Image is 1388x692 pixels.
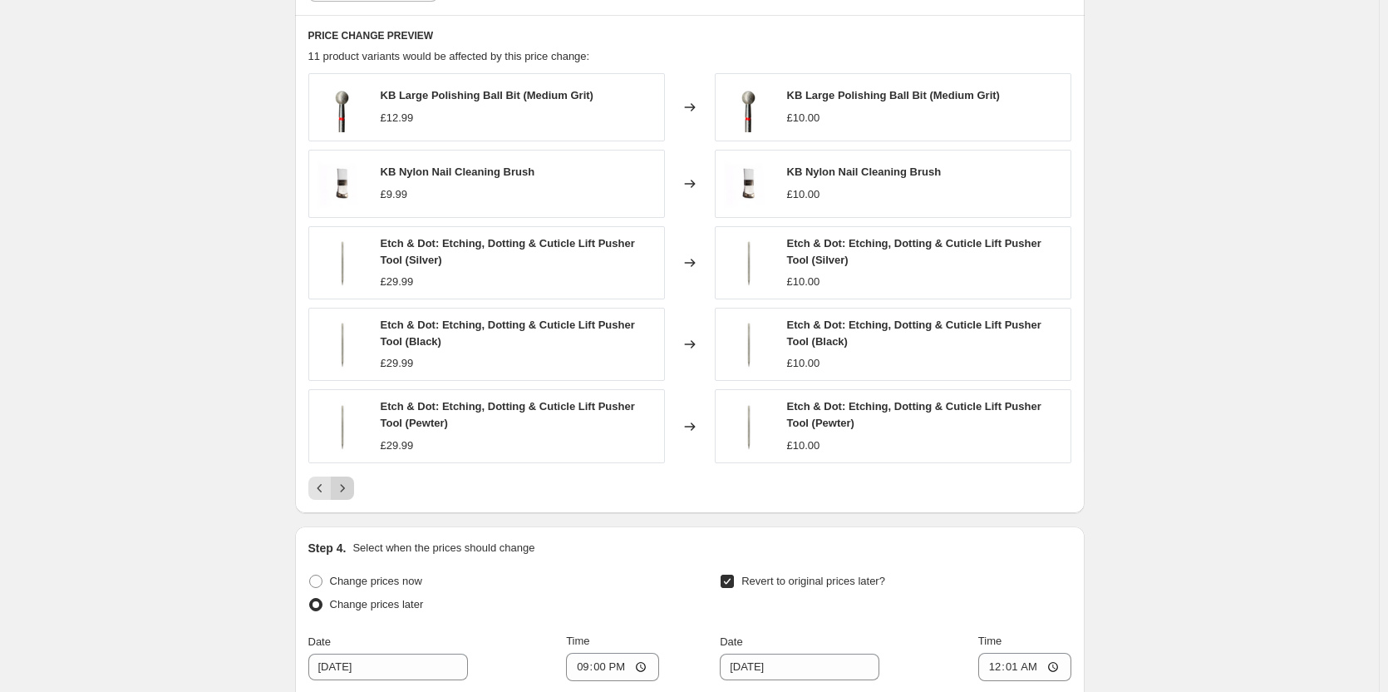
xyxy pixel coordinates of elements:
[331,477,354,500] button: Next
[381,319,635,348] span: Etch & Dot: Etching, Dotting & Cuticle Lift Pusher Tool (Black)
[381,400,635,429] span: Etch & Dot: Etching, Dotting & Cuticle Lift Pusher Tool (Pewter)
[308,654,468,680] input: 9/15/2025
[724,82,774,132] img: Large_Polishing_Ball_-_F_-_White_80x.png
[381,89,593,101] span: KB Large Polishing Ball Bit (Medium Grit)
[787,274,820,290] div: £10.00
[978,653,1071,681] input: 12:00
[330,575,422,587] span: Change prices now
[381,274,414,290] div: £29.99
[724,402,774,452] img: 9_c6232ef2-0412-48a5-95b1-a87db7a412e4_80x.png
[724,159,774,209] img: Screenshot_2025-06-20_104405_80x.png
[308,635,331,648] span: Date
[724,319,774,369] img: 9_c6232ef2-0412-48a5-95b1-a87db7a412e4_80x.png
[787,319,1041,348] span: Etch & Dot: Etching, Dotting & Cuticle Lift Pusher Tool (Black)
[317,238,367,288] img: 9_c6232ef2-0412-48a5-95b1-a87db7a412e4_80x.png
[317,159,367,209] img: Screenshot_2025-06-20_104405_80x.png
[720,635,742,648] span: Date
[381,110,414,126] div: £12.99
[308,477,332,500] button: Previous
[317,402,367,452] img: 9_c6232ef2-0412-48a5-95b1-a87db7a412e4_80x.png
[317,82,367,132] img: Large_Polishing_Ball_-_F_-_White_80x.png
[978,635,1002,647] span: Time
[787,186,820,203] div: £10.00
[787,437,820,454] div: £10.00
[724,238,774,288] img: 9_c6232ef2-0412-48a5-95b1-a87db7a412e4_80x.png
[787,355,820,372] div: £10.00
[787,89,1000,101] span: KB Large Polishing Ball Bit (Medium Grit)
[330,598,424,610] span: Change prices later
[308,29,1071,42] h6: PRICE CHANGE PREVIEW
[317,319,367,369] img: 9_c6232ef2-0412-48a5-95b1-a87db7a412e4_80x.png
[381,437,414,454] div: £29.99
[720,654,879,680] input: 9/15/2025
[308,50,590,62] span: 11 product variants would be affected by this price change:
[352,540,534,556] p: Select when the prices should change
[308,540,347,556] h2: Step 4.
[566,635,589,647] span: Time
[566,653,659,681] input: 12:00
[787,110,820,126] div: £10.00
[381,166,535,178] span: KB Nylon Nail Cleaning Brush
[381,355,414,372] div: £29.99
[741,575,885,587] span: Revert to original prices later?
[381,237,635,266] span: Etch & Dot: Etching, Dotting & Cuticle Lift Pusher Tool (Silver)
[787,237,1041,266] span: Etch & Dot: Etching, Dotting & Cuticle Lift Pusher Tool (Silver)
[787,166,942,178] span: KB Nylon Nail Cleaning Brush
[787,400,1041,429] span: Etch & Dot: Etching, Dotting & Cuticle Lift Pusher Tool (Pewter)
[308,477,354,500] nav: Pagination
[381,186,408,203] div: £9.99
